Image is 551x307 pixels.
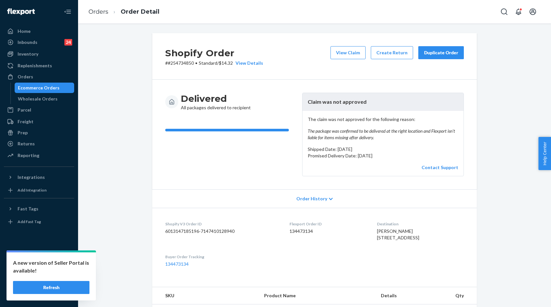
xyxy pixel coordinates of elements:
[447,287,477,304] th: Qty
[4,116,74,127] a: Freight
[4,72,74,82] a: Orders
[4,204,74,214] button: Fast Tags
[18,62,52,69] div: Replenishments
[371,46,413,59] button: Create Return
[4,127,74,138] a: Prep
[377,221,464,227] dt: Destination
[424,49,458,56] div: Duplicate Order
[498,5,511,18] button: Open Search Box
[64,39,72,46] div: 24
[4,172,74,182] button: Integrations
[18,85,60,91] div: Ecommerce Orders
[4,185,74,195] a: Add Integration
[296,195,327,202] span: Order History
[4,105,74,115] a: Parcel
[165,60,263,66] p: # #254734850 / $14.32
[422,165,458,170] a: Contact Support
[18,174,45,180] div: Integrations
[181,93,251,104] h3: Delivered
[308,116,458,141] p: The claim was not approved for the following reason:
[4,217,74,227] a: Add Fast Tag
[18,118,34,125] div: Freight
[308,146,458,153] p: Shipped Date: [DATE]
[18,39,37,46] div: Inbounds
[330,46,366,59] button: View Claim
[4,267,74,277] button: Talk to Support
[165,46,263,60] h2: Shopify Order
[289,228,366,234] dd: 134473134
[4,37,74,47] a: Inbounds24
[181,93,251,111] div: All packages delivered to recipient
[289,221,366,227] dt: Flexport Order ID
[18,96,58,102] div: Wholesale Orders
[13,259,89,274] p: A new version of Seller Portal is available!
[165,261,189,267] a: 134473134
[165,228,279,234] dd: 6013147185196-7147410128940
[152,287,259,304] th: SKU
[195,60,197,66] span: •
[7,8,35,15] img: Flexport logo
[509,287,544,304] iframe: Opens a widget where you can chat to one of our agents
[512,5,525,18] button: Open notifications
[121,8,159,15] a: Order Detail
[308,153,458,159] p: Promised Delivery Date: [DATE]
[199,60,217,66] span: Standard
[18,187,47,193] div: Add Integration
[377,228,419,240] span: [PERSON_NAME] [STREET_ADDRESS]
[61,5,74,18] button: Close Navigation
[18,28,31,34] div: Home
[18,206,38,212] div: Fast Tags
[165,254,279,260] dt: Buyer Order Tracking
[13,281,89,294] button: Refresh
[418,46,464,59] button: Duplicate Order
[4,256,74,266] a: Settings
[4,150,74,161] a: Reporting
[15,83,74,93] a: Ecommerce Orders
[18,51,38,57] div: Inventory
[15,94,74,104] a: Wholesale Orders
[83,2,165,21] ol: breadcrumbs
[302,93,464,111] header: Claim was not approved
[18,140,35,147] div: Returns
[18,107,31,113] div: Parcel
[4,139,74,149] a: Returns
[18,73,33,80] div: Orders
[18,152,39,159] div: Reporting
[165,221,279,227] dt: Shopify V3 Order ID
[259,287,376,304] th: Product Name
[526,5,539,18] button: Open account menu
[18,219,41,224] div: Add Fast Tag
[233,60,263,66] button: View Details
[4,278,74,288] a: Help Center
[4,26,74,36] a: Home
[4,289,74,299] button: Give Feedback
[18,129,28,136] div: Prep
[4,60,74,71] a: Replenishments
[538,137,551,170] button: Help Center
[88,8,108,15] a: Orders
[308,128,458,141] em: The package was confirmed to be delivered at the right location and Flexport isn't liable for ite...
[376,287,447,304] th: Details
[4,49,74,59] a: Inventory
